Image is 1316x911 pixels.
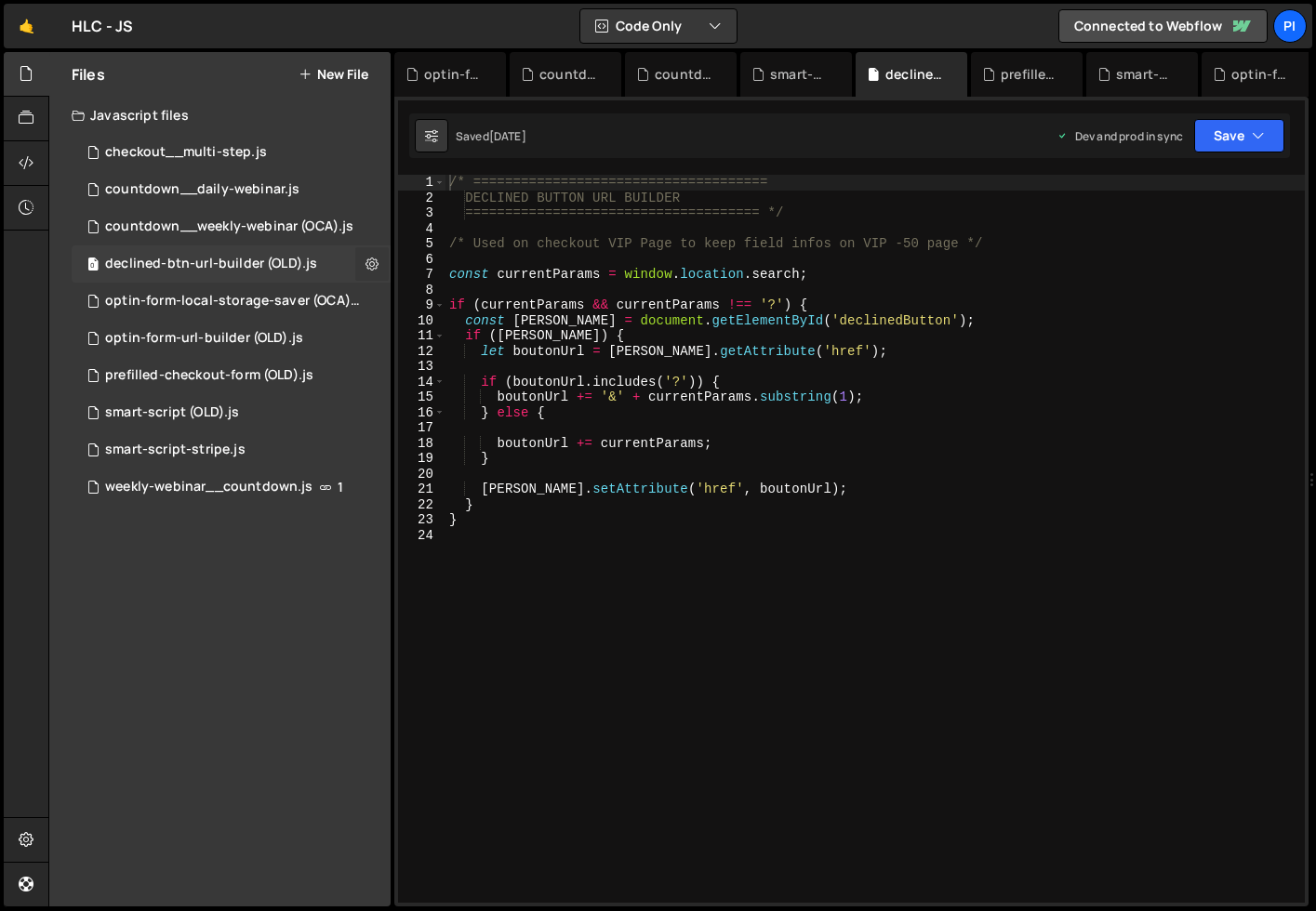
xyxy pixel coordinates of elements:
div: 1 [398,175,445,191]
div: 16 [398,405,445,421]
div: 12485/44230.js [72,134,391,171]
div: Saved [456,128,526,144]
div: smart-script (OLD).js [105,404,239,421]
div: 20 [398,467,445,482]
button: New File [299,67,368,82]
div: HLC - JS [72,15,133,37]
div: countdown__daily-webinar.js [105,181,299,198]
div: 12485/30566.js [72,357,391,394]
div: 9 [398,297,445,313]
div: prefilled-checkout-form (OLD).js [1001,65,1060,84]
div: 11 [398,328,445,344]
div: optin-form-local-storage-saver (OCA).js [424,65,484,84]
div: 2 [398,191,445,206]
div: 12485/30315.js [72,469,391,506]
div: 12485/43913.js [72,394,391,431]
div: smart-script-stripe.js [1116,65,1176,84]
a: Pi [1273,9,1307,43]
div: 24 [398,528,445,544]
div: 5 [398,236,445,252]
div: optin-form-url-builder (OLD).js [105,330,303,347]
div: 15 [398,389,445,405]
div: 12485/44528.js [72,245,391,283]
div: 12485/44535.js [72,171,391,208]
div: smart-script (OLD).js [770,65,830,84]
div: optin-form-url-builder (OLD).js [1231,65,1291,84]
div: 12485/31057.js [72,320,391,357]
div: Dev and prod in sync [1057,128,1183,144]
div: 3 [398,205,445,221]
div: countdown__weekly-webinar (OCA).js [105,218,353,235]
div: 6 [398,252,445,268]
div: 17 [398,420,445,436]
div: countdown__weekly-webinar (OCA).js [655,65,714,84]
h2: Files [72,64,105,85]
div: 21 [398,482,445,497]
a: Connected to Webflow [1058,9,1268,43]
div: 4 [398,221,445,237]
div: 7 [398,267,445,283]
div: 12485/36924.js [72,431,391,469]
div: 23 [398,512,445,528]
span: 0 [87,258,99,273]
div: optin-form-local-storage-saver (OCA).js [105,293,362,310]
div: smart-script-stripe.js [105,442,246,458]
div: 8 [398,283,445,298]
div: declined-btn-url-builder (OLD).js [885,65,945,84]
div: Javascript files [49,97,391,134]
div: 14 [398,375,445,390]
div: 19 [398,451,445,467]
div: countdown__daily-webinar.js [539,65,599,84]
div: checkout__multi-step.js [105,144,267,161]
span: 1 [338,480,343,495]
div: declined-btn-url-builder (OLD).js [105,256,317,272]
div: prefilled-checkout-form (OLD).js [105,367,313,384]
div: 12485/44580.js [72,283,397,320]
div: [DATE] [489,128,526,144]
div: 12485/44533.js [72,208,391,245]
div: weekly-webinar__countdown.js [105,479,312,495]
div: 22 [398,497,445,513]
button: Save [1194,119,1284,152]
a: 🤙 [4,4,49,48]
div: 18 [398,436,445,452]
div: 12 [398,344,445,360]
button: Code Only [580,9,737,43]
div: 10 [398,313,445,329]
div: 13 [398,359,445,375]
